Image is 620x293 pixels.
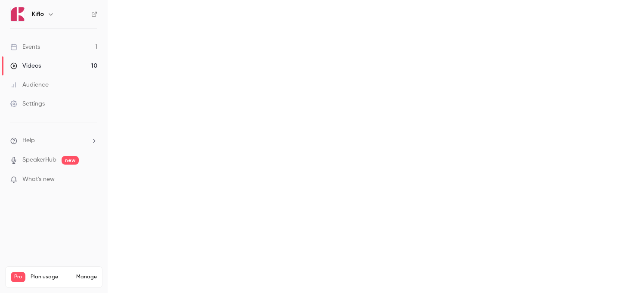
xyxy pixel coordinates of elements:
[32,10,44,19] h6: Kiflo
[62,156,79,165] span: new
[10,62,41,70] div: Videos
[22,156,56,165] a: SpeakerHub
[11,7,25,21] img: Kiflo
[10,100,45,108] div: Settings
[10,136,97,145] li: help-dropdown-opener
[10,43,40,51] div: Events
[76,274,97,281] a: Manage
[11,272,25,282] span: Pro
[10,81,49,89] div: Audience
[22,136,35,145] span: Help
[31,274,71,281] span: Plan usage
[22,175,55,184] span: What's new
[87,176,97,184] iframe: Noticeable Trigger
